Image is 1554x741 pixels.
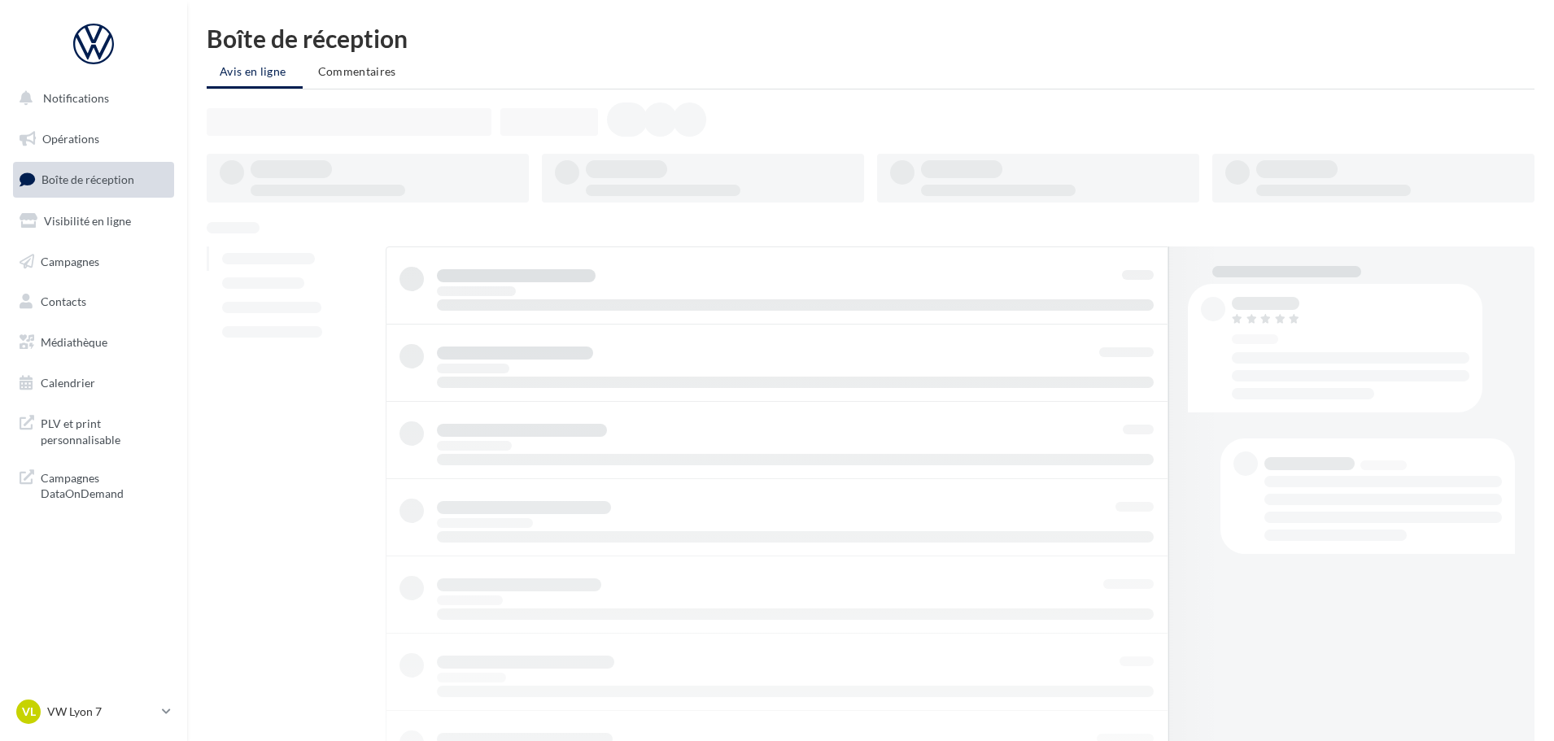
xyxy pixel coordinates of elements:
a: Visibilité en ligne [10,204,177,238]
a: Médiathèque [10,325,177,360]
span: Contacts [41,294,86,308]
a: Boîte de réception [10,162,177,197]
span: PLV et print personnalisable [41,412,168,447]
span: Médiathèque [41,335,107,349]
span: VL [22,704,36,720]
a: VL VW Lyon 7 [13,696,174,727]
a: Campagnes DataOnDemand [10,460,177,508]
div: Boîte de réception [207,26,1534,50]
span: Commentaires [318,64,396,78]
span: Notifications [43,91,109,105]
p: VW Lyon 7 [47,704,155,720]
span: Campagnes DataOnDemand [41,467,168,502]
span: Boîte de réception [41,172,134,186]
span: Calendrier [41,376,95,390]
a: PLV et print personnalisable [10,406,177,454]
span: Visibilité en ligne [44,214,131,228]
a: Opérations [10,122,177,156]
a: Contacts [10,285,177,319]
span: Campagnes [41,254,99,268]
button: Notifications [10,81,171,116]
a: Campagnes [10,245,177,279]
span: Opérations [42,132,99,146]
a: Calendrier [10,366,177,400]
